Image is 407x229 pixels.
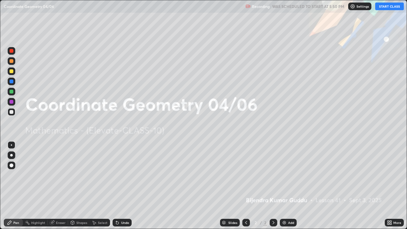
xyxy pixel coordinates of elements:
div: 2 [252,221,259,225]
p: Recording [252,4,270,9]
div: Eraser [56,221,66,224]
button: START CLASS [375,3,404,10]
div: / [260,221,262,225]
div: More [393,221,401,224]
div: Highlight [31,221,45,224]
div: Add [288,221,294,224]
div: 2 [263,220,267,226]
div: Shapes [76,221,87,224]
div: Undo [121,221,129,224]
h5: WAS SCHEDULED TO START AT 5:50 PM [272,3,344,9]
p: Coordinate Geometry 04/06 [4,4,54,9]
div: Select [98,221,107,224]
img: add-slide-button [282,220,287,225]
img: recording.375f2c34.svg [245,4,251,9]
div: Slides [228,221,237,224]
img: class-settings-icons [350,4,355,9]
p: Settings [356,5,369,8]
div: Pen [13,221,19,224]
